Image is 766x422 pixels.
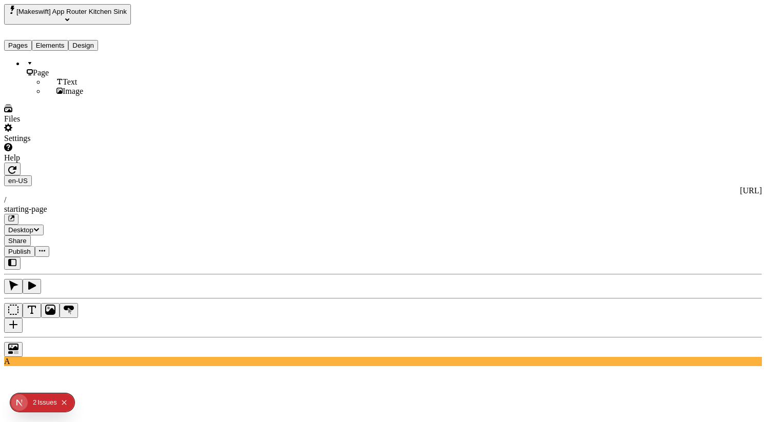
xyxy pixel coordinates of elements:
button: Select site [4,4,131,25]
button: Button [60,303,78,318]
div: starting-page [4,205,762,214]
span: Text [63,77,77,86]
div: [URL] [4,186,762,195]
button: Design [68,40,98,51]
span: Page [33,68,49,77]
button: Desktop [4,225,44,235]
button: Image [41,303,60,318]
span: [Makeswift] App Router Kitchen Sink [16,8,127,15]
div: A [4,357,762,366]
span: Publish [8,248,31,255]
button: Open locale picker [4,175,32,186]
span: Image [63,87,83,95]
div: Help [4,153,146,163]
span: Desktop [8,226,33,234]
button: Text [23,303,41,318]
button: Box [4,303,23,318]
div: Settings [4,134,146,143]
p: Cookie Test Route [4,8,150,17]
button: Publish [4,246,35,257]
button: Pages [4,40,32,51]
span: Share [8,237,27,245]
span: en-US [8,177,28,185]
div: Files [4,114,146,124]
button: Elements [32,40,69,51]
div: / [4,195,762,205]
button: Share [4,235,31,246]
